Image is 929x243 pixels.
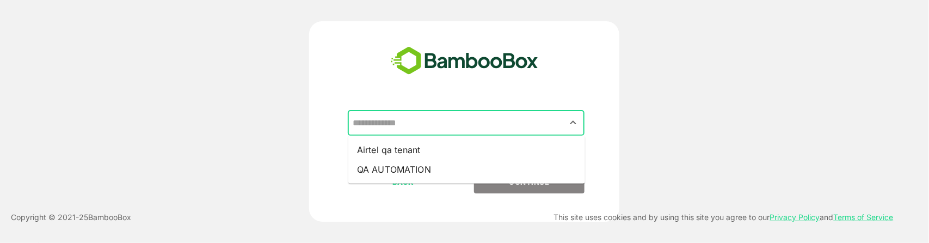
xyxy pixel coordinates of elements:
p: Copyright © 2021- 25 BambooBox [11,211,131,224]
li: QA AUTOMATION [348,160,585,179]
button: Close [566,116,581,130]
a: Terms of Service [834,212,894,222]
li: Airtel qa tenant [348,140,585,160]
a: Privacy Policy [770,212,820,222]
p: This site uses cookies and by using this site you agree to our and [554,211,894,224]
img: bamboobox [385,43,544,79]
